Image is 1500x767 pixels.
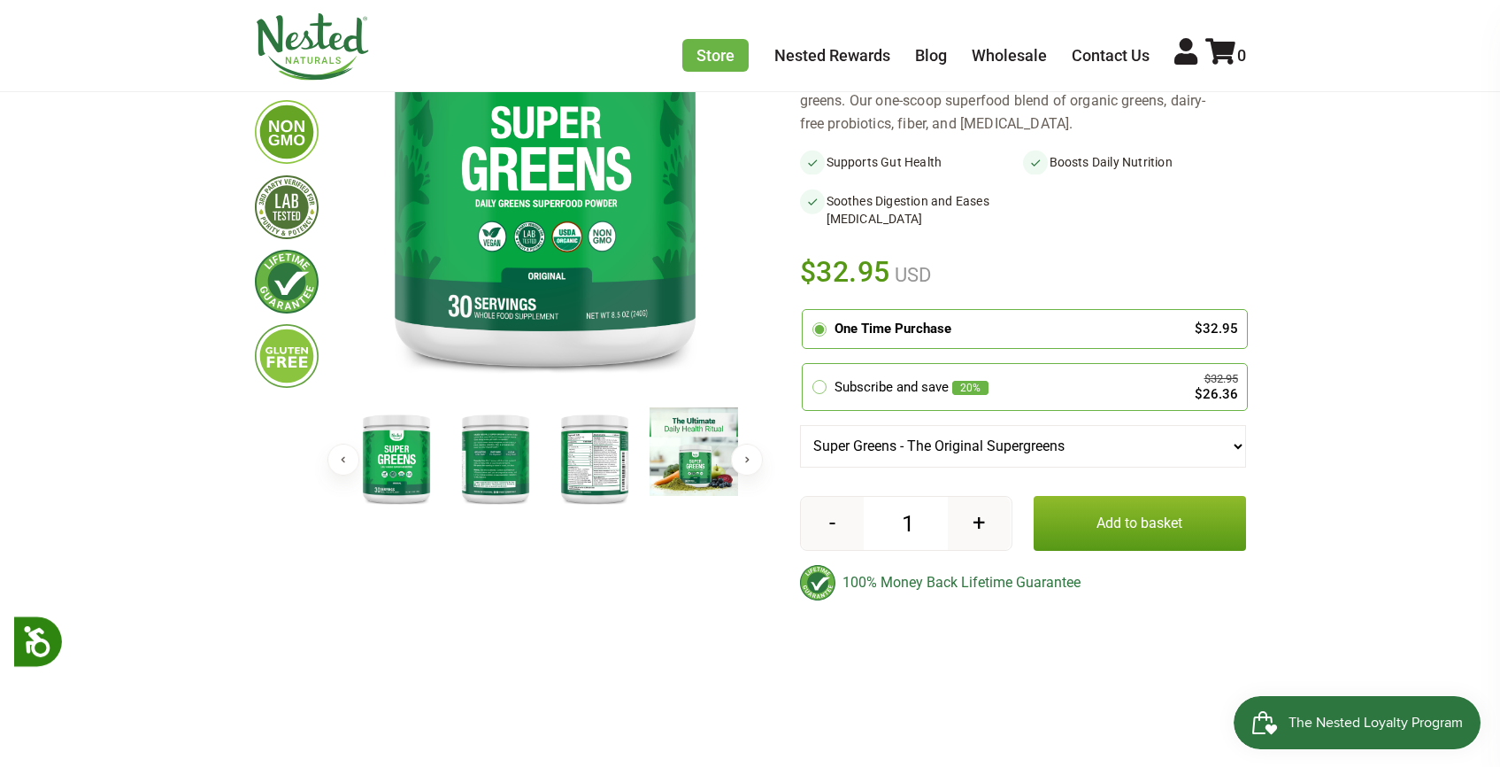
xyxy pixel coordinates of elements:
[890,264,931,286] span: USD
[451,407,540,509] img: Super Greens - The Original Supergreens
[327,444,359,476] button: Previous
[1072,46,1150,65] a: Contact Us
[800,565,835,600] img: badge-lifetimeguarantee-color.svg
[801,497,864,550] button: -
[800,66,1246,136] div: Sip your way to a healthier gut and improved nutrition with super greens. Our one-scoop superfood...
[1237,46,1246,65] span: 0
[255,250,319,314] img: lifetimeguarantee
[800,565,1246,600] div: 100% Money Back Lifetime Guarantee
[1034,496,1246,551] button: Add to basket
[255,175,319,239] img: thirdpartytested
[774,46,890,65] a: Nested Rewards
[352,407,441,509] img: Super Greens - The Original Supergreens
[650,407,738,496] img: Super Greens - The Original Supergreens
[255,100,319,164] img: gmofree
[1205,46,1246,65] a: 0
[1023,150,1246,174] li: Boosts Daily Nutrition
[800,189,1023,231] li: Soothes Digestion and Eases [MEDICAL_DATA]
[1234,696,1482,749] iframe: Button to open loyalty program pop-up
[800,150,1023,174] li: Supports Gut Health
[800,252,891,291] span: $32.95
[682,39,749,72] a: Store
[948,497,1011,550] button: +
[255,13,370,81] img: Nested Naturals
[915,46,947,65] a: Blog
[972,46,1047,65] a: Wholesale
[731,444,763,476] button: Next
[255,324,319,388] img: glutenfree
[550,407,639,509] img: Super Greens - The Original Supergreens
